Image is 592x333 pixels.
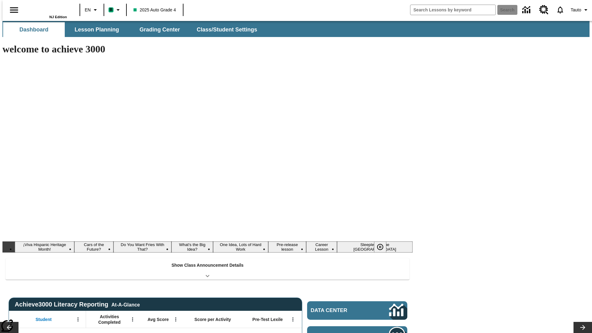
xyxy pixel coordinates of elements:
button: Class/Student Settings [192,22,262,37]
button: Lesson Planning [66,22,128,37]
button: Dashboard [3,22,65,37]
button: Slide 8 Sleepless in the Animal Kingdom [337,241,413,253]
button: Slide 3 Do You Want Fries With That? [113,241,171,253]
button: Slide 1 ¡Viva Hispanic Heritage Month! [15,241,74,253]
button: Open Menu [171,315,180,324]
button: Open Menu [288,315,298,324]
button: Open side menu [5,1,23,19]
button: Slide 2 Cars of the Future? [74,241,113,253]
button: Grading Center [129,22,191,37]
button: Pause [374,241,386,253]
span: EN [85,7,91,13]
span: 2025 Auto Grade 4 [134,7,176,13]
a: Home [27,3,67,15]
button: Lesson carousel, Next [573,322,592,333]
button: Slide 7 Career Lesson [306,241,337,253]
a: Notifications [552,2,568,18]
p: Show Class Announcement Details [171,262,244,269]
span: B [109,6,113,14]
button: Open Menu [73,315,83,324]
div: Show Class Announcement Details [6,258,409,280]
button: Open Menu [128,315,137,324]
span: Avg Score [147,317,169,322]
a: Data Center [519,2,536,18]
span: Activities Completed [89,314,130,325]
span: Tauto [571,7,581,13]
div: Pause [374,241,393,253]
span: NJ Edition [49,15,67,19]
span: Data Center [311,307,368,314]
div: At-A-Glance [111,301,140,308]
button: Slide 4 What's the Big Idea? [171,241,213,253]
span: Score per Activity [195,317,231,322]
button: Profile/Settings [568,4,592,15]
h1: welcome to achieve 3000 [2,43,413,55]
span: Achieve3000 Literacy Reporting [15,301,140,308]
button: Language: EN, Select a language [82,4,102,15]
input: search field [410,5,495,15]
button: Slide 5 One Idea, Lots of Hard Work [213,241,269,253]
a: Resource Center, Will open in new tab [536,2,552,18]
a: Data Center [307,301,407,320]
div: SubNavbar [2,21,590,37]
button: Slide 6 Pre-release lesson [268,241,306,253]
div: Home [27,2,67,19]
span: Pre-Test Lexile [253,317,283,322]
div: SubNavbar [2,22,263,37]
span: Student [35,317,51,322]
button: Boost Class color is mint green. Change class color [106,4,124,15]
